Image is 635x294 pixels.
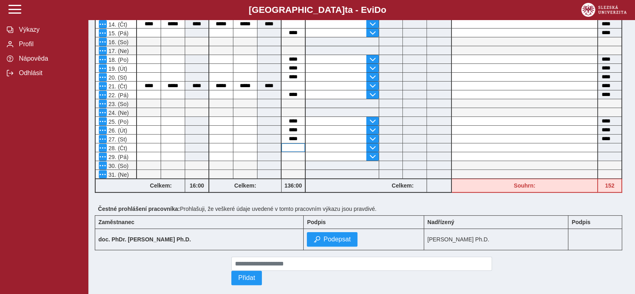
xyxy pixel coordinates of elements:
span: 18. (Po) [107,57,129,63]
b: 136:00 [282,182,305,189]
b: Celkem: [379,182,427,189]
span: 15. (Pá) [107,30,129,37]
span: D [374,5,381,15]
button: Menu [99,47,107,55]
span: 17. (Ne) [107,48,129,54]
span: 27. (St) [107,136,127,143]
button: Menu [99,91,107,99]
span: Profil [16,41,82,48]
img: logo_web_su.png [581,3,627,17]
td: [PERSON_NAME] Ph.D. [424,229,568,250]
b: Podpis [572,219,590,225]
span: 30. (So) [107,163,129,169]
span: 24. (Ne) [107,110,129,116]
button: Menu [99,170,107,178]
span: 29. (Pá) [107,154,129,160]
span: 23. (So) [107,101,129,107]
span: 22. (Pá) [107,92,129,98]
span: 21. (Čt) [107,83,127,90]
button: Menu [99,20,107,28]
span: o [381,5,386,15]
b: doc. PhDr. [PERSON_NAME] Ph.D. [98,236,191,243]
b: Celkem: [209,182,281,189]
span: Nápověda [16,55,82,62]
div: Fond pracovní doby (168 h) a součet hodin (152 h) se neshodují! [452,179,598,193]
span: 19. (Út) [107,65,127,72]
button: Menu [99,100,107,108]
span: 20. (St) [107,74,127,81]
span: Odhlásit [16,69,82,77]
button: Menu [99,126,107,134]
span: t [345,5,347,15]
span: 28. (Čt) [107,145,127,151]
button: Menu [99,29,107,37]
b: Zaměstnanec [98,219,134,225]
span: 16. (So) [107,39,129,45]
span: Podepsat [323,236,351,243]
button: Menu [99,153,107,161]
span: Výkazy [16,26,82,33]
div: Fond pracovní doby (168 h) a součet hodin (152 h) se neshodují! [598,179,622,193]
button: Menu [99,135,107,143]
b: Nadřízený [427,219,454,225]
button: Menu [99,108,107,116]
button: Menu [99,161,107,169]
button: Menu [99,117,107,125]
span: 14. (Čt) [107,21,127,28]
button: Menu [99,82,107,90]
button: Menu [99,64,107,72]
b: 16:00 [185,182,208,189]
button: Menu [99,38,107,46]
div: Prohlašuji, že veškeré údaje uvedené v tomto pracovním výkazu jsou pravdivé. [95,202,629,215]
b: [GEOGRAPHIC_DATA] a - Evi [24,5,611,15]
span: 25. (Po) [107,118,129,125]
span: Přidat [238,274,255,282]
button: Menu [99,73,107,81]
b: Celkem: [137,182,185,189]
b: Podpis [307,219,326,225]
span: 31. (Ne) [107,171,129,178]
button: Přidat [231,271,262,285]
button: Menu [99,144,107,152]
b: Čestné prohlášení pracovníka: [98,206,180,212]
b: Souhrn: [514,182,535,189]
b: 152 [598,182,621,189]
span: 26. (Út) [107,127,127,134]
button: Menu [99,55,107,63]
button: Podepsat [307,232,357,247]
